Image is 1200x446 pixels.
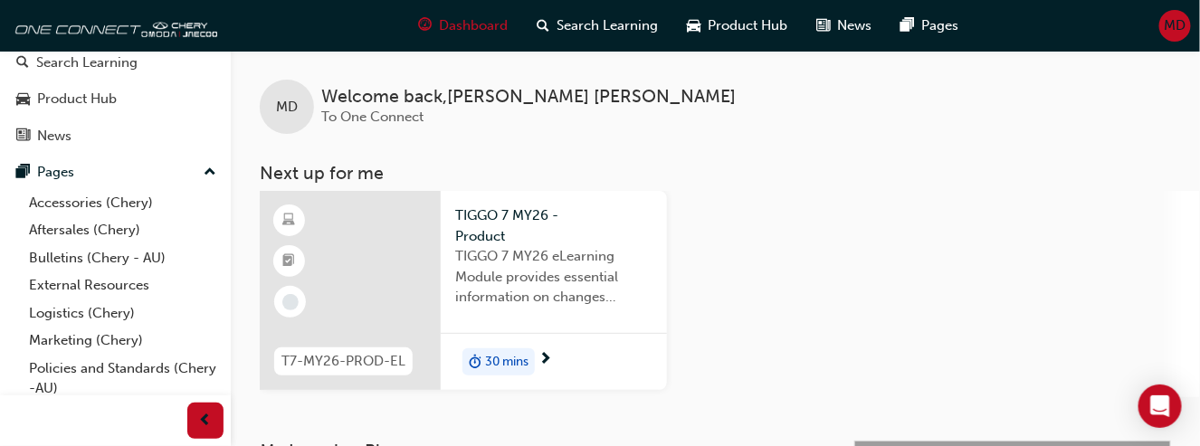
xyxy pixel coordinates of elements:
[9,7,217,43] img: oneconnect
[7,119,224,153] a: News
[404,7,522,44] a: guage-iconDashboard
[16,128,30,145] span: news-icon
[7,156,224,189] button: Pages
[1138,384,1182,428] div: Open Intercom Messenger
[7,46,224,80] a: Search Learning
[455,205,652,246] span: TIGGO 7 MY26 - Product
[22,216,224,244] a: Aftersales (Chery)
[276,97,298,118] span: MD
[802,7,886,44] a: news-iconNews
[439,15,508,36] span: Dashboard
[22,355,224,403] a: Policies and Standards (Chery -AU)
[1165,15,1186,36] span: MD
[260,191,667,390] a: T7-MY26-PROD-ELTIGGO 7 MY26 - ProductTIGGO 7 MY26 eLearning Module provides essential information...
[16,55,29,71] span: search-icon
[687,14,700,37] span: car-icon
[36,52,138,73] div: Search Learning
[455,246,652,308] span: TIGGO 7 MY26 eLearning Module provides essential information on changes introduced with the new M...
[16,91,30,108] span: car-icon
[837,15,871,36] span: News
[672,7,802,44] a: car-iconProduct Hub
[7,82,224,116] a: Product Hub
[522,7,672,44] a: search-iconSearch Learning
[22,271,224,299] a: External Resources
[281,351,405,372] span: T7-MY26-PROD-EL
[921,15,958,36] span: Pages
[816,14,830,37] span: news-icon
[321,109,424,125] span: To One Connect
[204,161,216,185] span: up-icon
[37,126,71,147] div: News
[22,327,224,355] a: Marketing (Chery)
[22,299,224,327] a: Logistics (Chery)
[22,189,224,217] a: Accessories (Chery)
[708,15,787,36] span: Product Hub
[231,163,1200,184] h3: Next up for me
[557,15,658,36] span: Search Learning
[37,89,117,109] div: Product Hub
[282,294,299,310] span: learningRecordVerb_NONE-icon
[283,209,296,232] span: learningResourceType_ELEARNING-icon
[22,244,224,272] a: Bulletins (Chery - AU)
[537,14,549,37] span: search-icon
[538,352,552,368] span: next-icon
[485,352,529,373] span: 30 mins
[469,350,481,374] span: duration-icon
[886,7,973,44] a: pages-iconPages
[199,410,213,432] span: prev-icon
[1159,10,1191,42] button: MD
[16,165,30,181] span: pages-icon
[900,14,914,37] span: pages-icon
[418,14,432,37] span: guage-icon
[283,250,296,273] span: booktick-icon
[37,162,74,183] div: Pages
[321,87,736,108] span: Welcome back , [PERSON_NAME] [PERSON_NAME]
